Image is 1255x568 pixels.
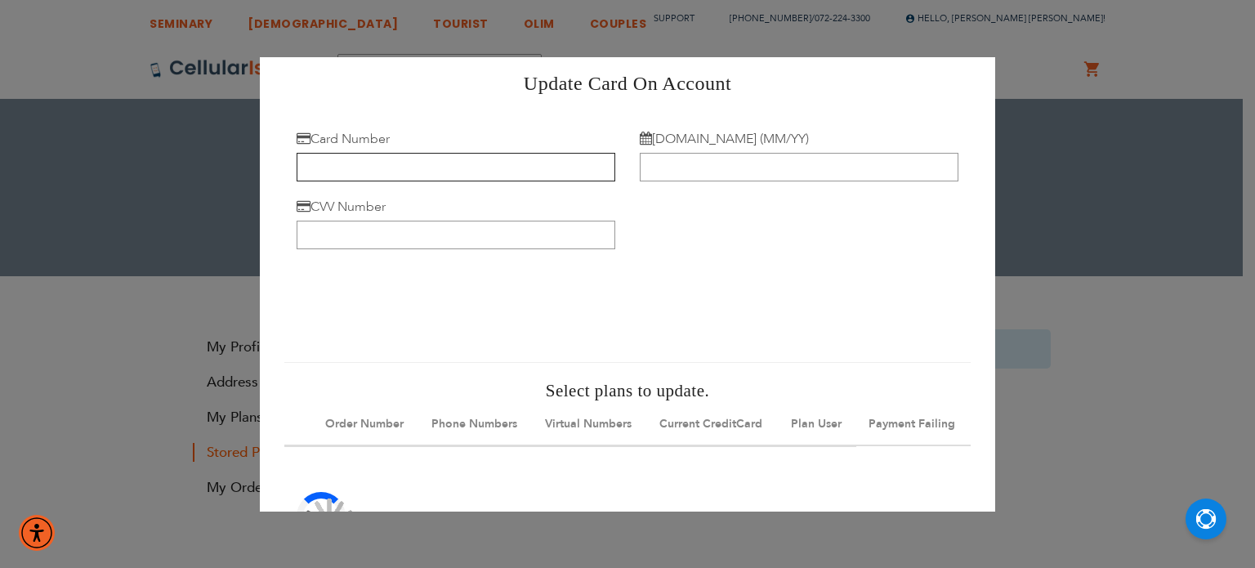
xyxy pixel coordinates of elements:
[647,404,779,445] th: Current CreditCard
[313,404,419,445] th: Order Number
[640,130,809,148] label: [DOMAIN_NAME] (MM/YY)
[779,404,856,445] th: Plan User
[272,69,983,97] h2: Update Card On Account
[856,404,971,445] th: Payment Failing
[297,130,390,148] label: Card Number
[297,270,545,333] iframe: reCAPTCHA
[303,499,355,551] img: Loading...
[533,404,647,445] th: Virtual Numbers
[297,198,386,216] label: CVV Number
[19,515,55,551] div: Accessibility Menu
[284,379,971,404] h4: Select plans to update.
[419,404,533,445] th: Phone Numbers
